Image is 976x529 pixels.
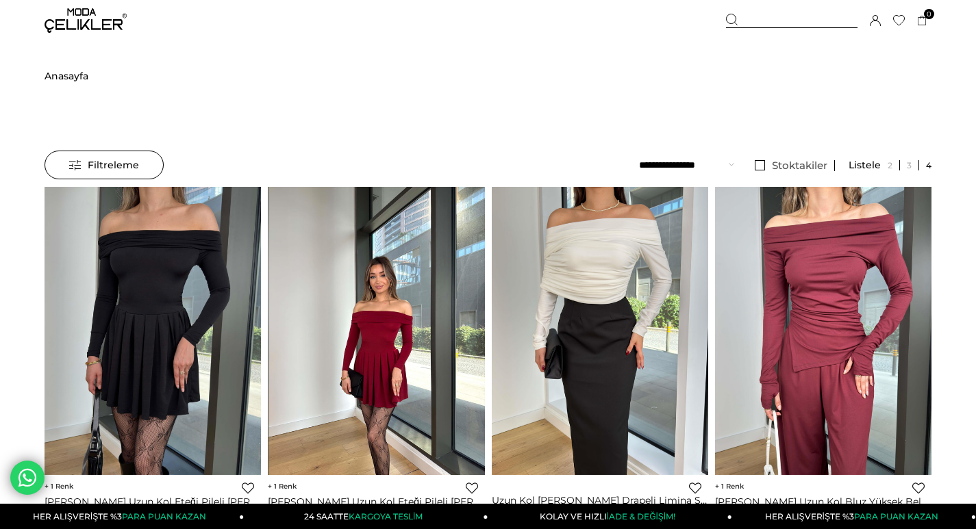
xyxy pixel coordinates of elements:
a: 0 [917,16,927,26]
a: Favorilere Ekle [912,482,925,494]
a: [PERSON_NAME] Uzun Kol Eteği Pileli [PERSON_NAME] Kadın Mini Elbise 25K499 [45,495,261,508]
a: Favorilere Ekle [466,482,478,494]
img: logo [45,8,127,33]
span: 0 [924,9,934,19]
a: 24 SAATTEKARGOYA TESLİM [244,504,488,529]
img: Madonna Yaka Uzun Kol Eteği Pileli David Bordo Kadın Mini Elbise 25K499 [268,187,485,475]
span: Stoktakiler [772,159,827,172]
span: KARGOYA TESLİM [349,511,423,521]
span: 1 [715,482,744,491]
span: 1 [45,482,73,491]
a: Uzun Kol [PERSON_NAME] Drapeli Limina Siyah Kadın Elbise 25K230 [492,494,708,506]
img: Uzun Kol Madonna Yaka Drapeli Limina Siyah Kadın Elbise 25K230 [492,187,708,475]
a: Anasayfa [45,41,88,111]
a: HER ALIŞVERİŞTE %3PARA PUAN KAZAN [732,504,976,529]
img: Madonna Yaka Uzun Kol Bluz Yüksek Bel Bol Paça Pantolon Börd Bordo Kadın Takım 25Y140 [715,187,931,475]
span: PARA PUAN KAZAN [122,511,206,521]
span: İADE & DEĞİŞİM! [607,511,675,521]
li: > [45,41,88,111]
a: KOLAY VE HIZLIİADE & DEĞİŞİM! [488,504,732,529]
span: 1 [268,482,297,491]
a: Favorilere Ekle [242,482,254,494]
a: Favorilere Ekle [689,482,701,494]
a: [PERSON_NAME] Uzun Kol Bluz Yüksek Bel Bol Paça Pantolon Börd Bordo Kadın Takım 25Y140 [715,495,931,508]
a: [PERSON_NAME] Uzun Kol Eteği Pileli [PERSON_NAME] Kadın Mini Elbise 25K499 [268,495,484,508]
span: PARA PUAN KAZAN [854,511,938,521]
img: Madonna Yaka Uzun Kol Eteği Pileli David Siyah Kadın Mini Elbise 25K499 [45,187,261,475]
span: Filtreleme [69,151,139,179]
a: Stoktakiler [748,160,835,171]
